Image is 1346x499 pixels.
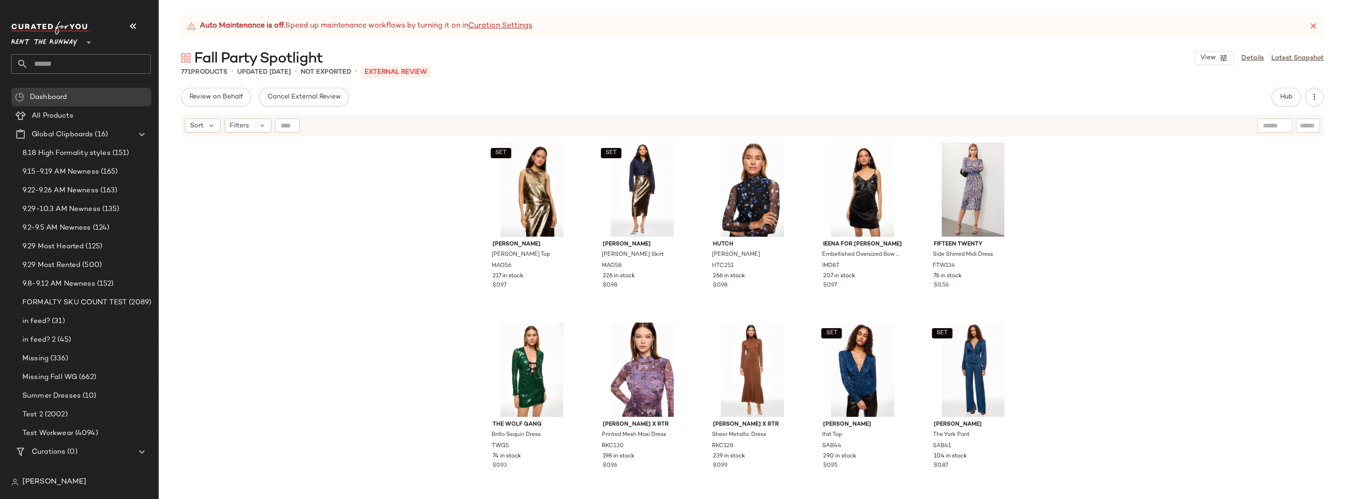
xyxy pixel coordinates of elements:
button: View [1195,51,1234,65]
span: Rent the Runway [11,32,78,49]
span: Review on Behalf [189,93,243,101]
span: Fifteen Twenty [934,240,1013,249]
span: Sort [190,121,204,131]
span: [PERSON_NAME] [712,251,760,259]
span: 8.18 High Formality styles [22,148,111,159]
span: SET [605,150,617,156]
span: (31) [50,316,65,327]
span: Hutch [713,240,792,249]
span: 9.29 Most Rented [22,260,80,271]
span: 9.22-9.26 AM Newness [22,185,99,196]
span: (4094) [73,428,98,439]
span: 771 [181,69,191,76]
span: in feed? 2 [22,335,56,345]
span: HTC251 [712,262,733,270]
img: IMD87.jpg [816,142,909,237]
img: HTC251.jpg [705,142,799,237]
span: FTW134 [933,262,955,270]
span: 226 in stock [603,272,635,281]
span: FORMALTY SKU COUNT TEST [22,297,127,308]
span: $0.56 [934,281,949,290]
span: Embellished Oversized Bow Mini Dress [822,251,901,259]
span: (2002) [43,409,68,420]
p: updated [DATE] [237,67,291,77]
span: (2089) [127,297,151,308]
span: Dashboard [30,92,67,103]
span: 9.8-9.12 AM Newness [22,279,95,289]
span: 239 in stock [713,452,745,461]
span: Ieena for [PERSON_NAME] [823,240,902,249]
a: Details [1241,53,1264,63]
span: $0.96 [603,462,617,470]
span: Missing [22,353,49,364]
span: [PERSON_NAME] Skirt [602,251,664,259]
span: [PERSON_NAME] [493,240,571,249]
span: 9.29-10.3 AM Newness [22,204,100,215]
span: Brillo Sequin Dress [492,431,541,439]
span: [PERSON_NAME] [22,477,86,488]
span: (10) [81,391,97,401]
span: SET [826,330,838,337]
span: TWG5 [492,442,509,450]
span: Ifat Top [822,431,842,439]
div: Speed up maintenance workflows by turning it on in [187,21,532,32]
span: 9.2-9.5 AM Newness [22,223,91,233]
span: 9.15-9.19 AM Newness [22,167,99,177]
span: View [1200,54,1216,62]
button: SET [821,328,842,338]
span: $0.97 [823,281,837,290]
span: [PERSON_NAME] x RTR [603,421,682,429]
span: $0.98 [603,281,617,290]
img: RKC130.jpg [595,323,689,417]
span: (163) [99,185,118,196]
img: SAB41.jpg [926,323,1020,417]
span: 207 in stock [823,272,855,281]
button: SET [932,328,952,338]
span: Test 2 [22,409,43,420]
div: Products [181,67,227,77]
span: (124) [91,223,110,233]
p: Not Exported [301,67,351,77]
img: TWG5.jpg [485,323,579,417]
span: (151) [111,148,129,159]
span: Printed Mesh Maxi Dress [602,431,666,439]
span: (135) [100,204,120,215]
span: [PERSON_NAME] [603,240,682,249]
span: $0.98 [713,281,727,290]
p: External REVIEW [361,66,431,78]
img: svg%3e [11,478,19,486]
span: Cancel External Review [267,93,340,101]
span: (152) [95,279,114,289]
button: SET [491,148,511,158]
img: MAO56.jpg [485,142,579,237]
span: • [231,66,233,77]
span: Missing Fall WG [22,372,77,383]
a: Curation Settings [468,21,532,32]
span: Test Workwear [22,428,73,439]
img: FTW134.jpg [926,142,1020,237]
span: 74 in stock [493,452,521,461]
a: Latest Snapshot [1271,53,1324,63]
img: svg%3e [181,53,190,63]
span: 217 in stock [493,272,523,281]
span: Hub [1280,93,1293,101]
span: 104 in stock [934,452,967,461]
span: (45) [56,335,71,345]
button: Review on Behalf [181,88,251,106]
span: $0.93 [493,462,507,470]
img: cfy_white_logo.C9jOOHJF.svg [11,21,91,35]
span: 266 in stock [713,272,745,281]
span: The York Pant [933,431,970,439]
span: 76 in stock [934,272,962,281]
span: Side Shirred Midi Dress [933,251,993,259]
span: (500) [80,260,102,271]
button: SET [601,148,621,158]
span: Sheer Metallic Dress [712,431,766,439]
span: $0.95 [823,462,838,470]
img: SAB44.jpg [816,323,909,417]
span: Global Clipboards [32,129,93,140]
span: • [295,66,297,77]
span: SET [936,330,948,337]
span: $0.97 [493,281,507,290]
span: [PERSON_NAME] x RTR [713,421,792,429]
